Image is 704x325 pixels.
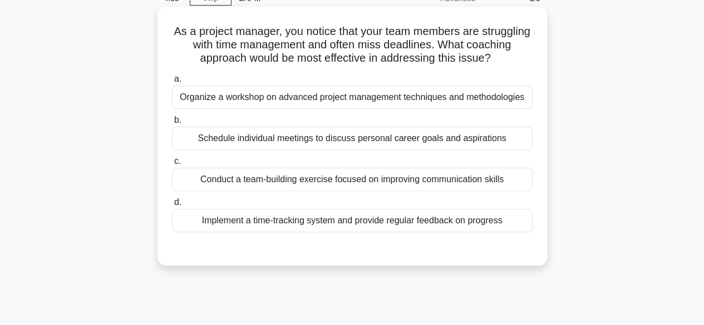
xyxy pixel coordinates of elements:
span: c. [174,156,181,166]
div: Implement a time-tracking system and provide regular feedback on progress [172,209,533,232]
div: Schedule individual meetings to discuss personal career goals and aspirations [172,127,533,150]
div: Organize a workshop on advanced project management techniques and methodologies [172,86,533,109]
span: d. [174,197,181,207]
h5: As a project manager, you notice that your team members are struggling with time management and o... [171,24,534,66]
div: Conduct a team-building exercise focused on improving communication skills [172,168,533,191]
span: b. [174,115,181,124]
span: a. [174,74,181,83]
